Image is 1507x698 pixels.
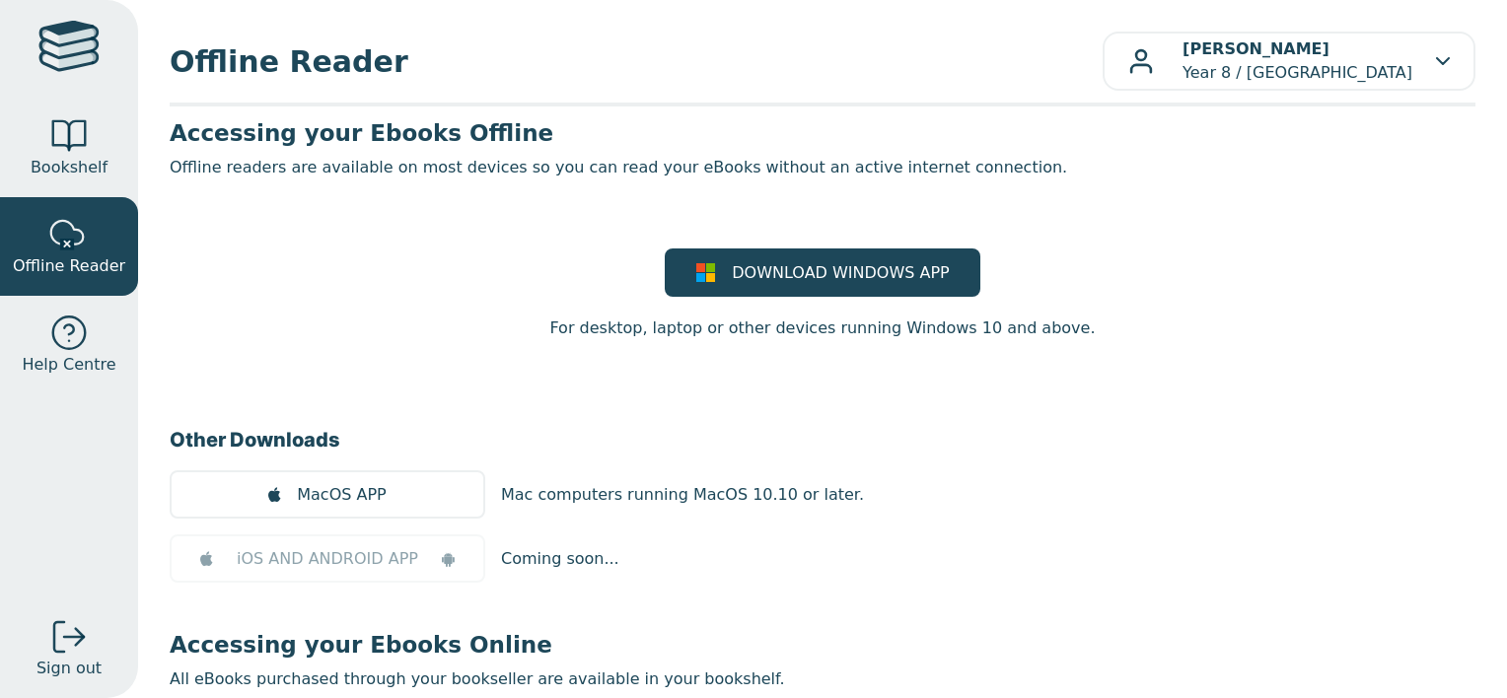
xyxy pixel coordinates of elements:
[665,248,980,297] a: DOWNLOAD WINDOWS APP
[170,156,1475,179] p: Offline readers are available on most devices so you can read your eBooks without an active inter...
[13,254,125,278] span: Offline Reader
[237,547,418,571] span: iOS AND ANDROID APP
[501,483,864,507] p: Mac computers running MacOS 10.10 or later.
[170,39,1103,84] span: Offline Reader
[22,353,115,377] span: Help Centre
[549,316,1095,340] p: For desktop, laptop or other devices running Windows 10 and above.
[31,156,108,179] span: Bookshelf
[170,630,1475,660] h3: Accessing your Ebooks Online
[170,425,1475,454] h3: Other Downloads
[297,483,386,507] span: MacOS APP
[501,547,619,571] p: Coming soon...
[170,470,485,519] a: MacOS APP
[1103,32,1475,91] button: [PERSON_NAME]Year 8 / [GEOGRAPHIC_DATA]
[36,657,102,680] span: Sign out
[732,261,949,285] span: DOWNLOAD WINDOWS APP
[1183,39,1329,58] b: [PERSON_NAME]
[170,667,1475,691] p: All eBooks purchased through your bookseller are available in your bookshelf.
[1183,37,1412,85] p: Year 8 / [GEOGRAPHIC_DATA]
[170,118,1475,148] h3: Accessing your Ebooks Offline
